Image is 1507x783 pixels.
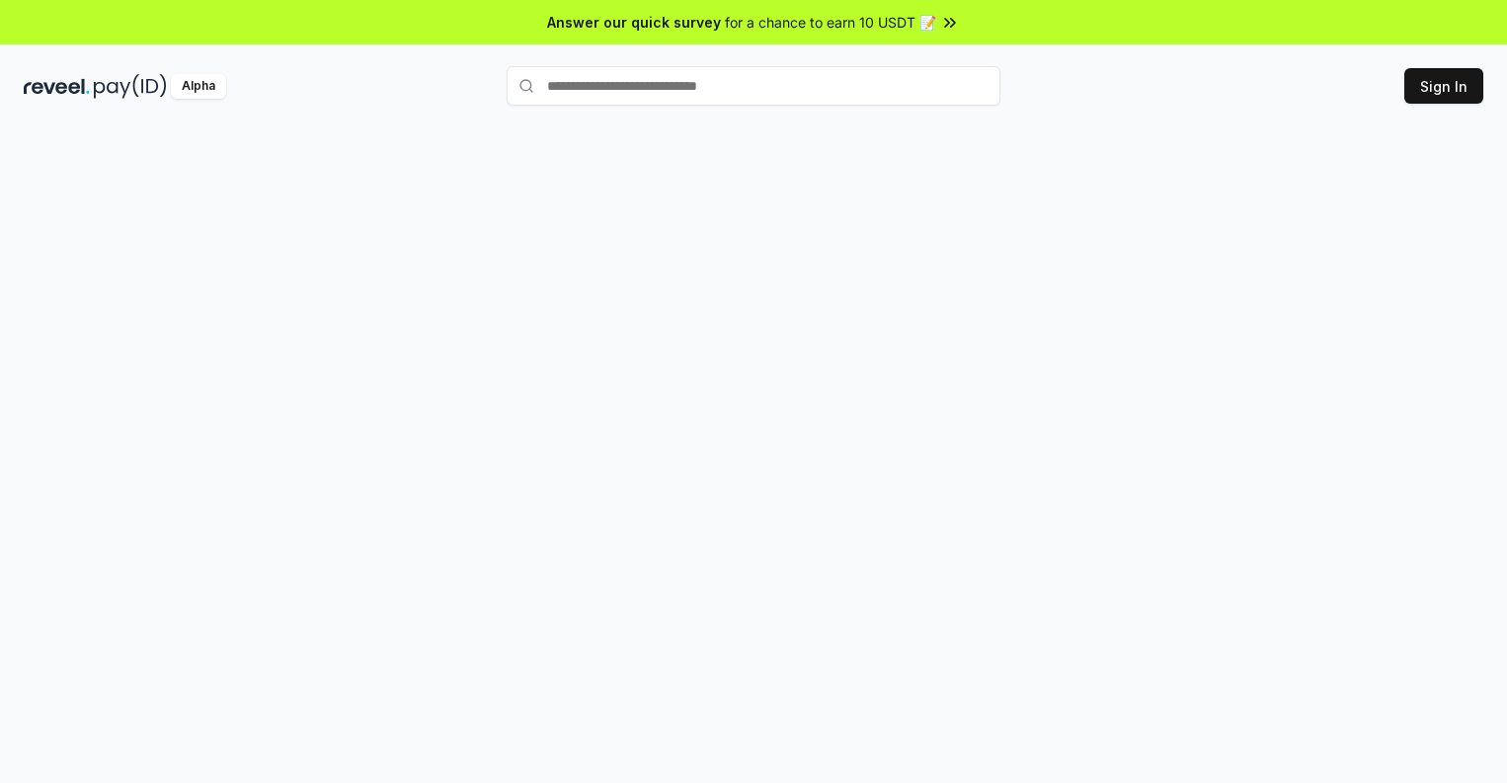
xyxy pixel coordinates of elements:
[171,74,226,99] div: Alpha
[24,74,90,99] img: reveel_dark
[1404,68,1483,104] button: Sign In
[547,12,721,33] span: Answer our quick survey
[725,12,936,33] span: for a chance to earn 10 USDT 📝
[94,74,167,99] img: pay_id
